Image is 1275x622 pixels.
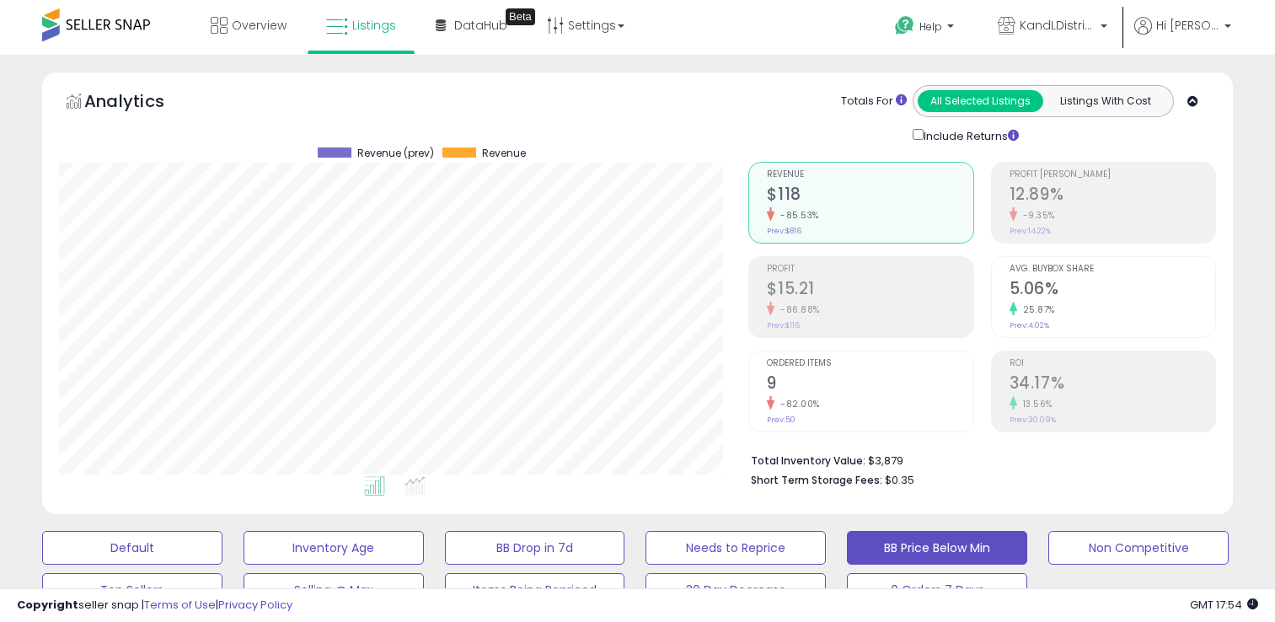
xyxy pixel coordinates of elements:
[42,531,222,565] button: Default
[445,573,625,607] button: Items Being Repriced
[767,170,972,180] span: Revenue
[767,185,972,207] h2: $118
[445,531,625,565] button: BB Drop in 7d
[751,449,1203,469] li: $3,879
[1010,185,1215,207] h2: 12.89%
[1010,320,1049,330] small: Prev: 4.02%
[767,415,796,425] small: Prev: 50
[1010,373,1215,396] h2: 34.17%
[1048,531,1229,565] button: Non Competitive
[894,15,915,36] i: Get Help
[1020,17,1096,34] span: KandLDistribution LLC
[1190,597,1258,613] span: 2025-09-7 17:54 GMT
[1010,170,1215,180] span: Profit [PERSON_NAME]
[767,279,972,302] h2: $15.21
[17,597,78,613] strong: Copyright
[751,453,865,468] b: Total Inventory Value:
[841,94,907,110] div: Totals For
[482,147,526,159] span: Revenue
[1010,359,1215,368] span: ROI
[774,209,819,222] small: -85.53%
[918,90,1043,112] button: All Selected Listings
[357,147,434,159] span: Revenue (prev)
[847,531,1027,565] button: BB Price Below Min
[767,226,801,236] small: Prev: $816
[646,531,826,565] button: Needs to Reprice
[17,598,292,614] div: seller snap | |
[232,17,287,34] span: Overview
[767,359,972,368] span: Ordered Items
[1010,279,1215,302] h2: 5.06%
[1042,90,1168,112] button: Listings With Cost
[506,8,535,25] div: Tooltip anchor
[244,573,424,607] button: Selling @ Max
[454,17,507,34] span: DataHub
[767,320,800,330] small: Prev: $116
[646,573,826,607] button: 30 Day Decrease
[1017,209,1055,222] small: -9.35%
[1010,415,1056,425] small: Prev: 30.09%
[774,303,820,316] small: -86.88%
[42,573,222,607] button: Top Sellers
[885,472,914,488] span: $0.35
[1134,17,1231,55] a: Hi [PERSON_NAME]
[1010,265,1215,274] span: Avg. Buybox Share
[919,19,942,34] span: Help
[767,265,972,274] span: Profit
[847,573,1027,607] button: 0 Orders 7 Days
[1156,17,1219,34] span: Hi [PERSON_NAME]
[774,398,820,410] small: -82.00%
[352,17,396,34] span: Listings
[218,597,292,613] a: Privacy Policy
[1017,303,1055,316] small: 25.87%
[1017,398,1053,410] small: 13.56%
[881,3,971,55] a: Help
[751,473,882,487] b: Short Term Storage Fees:
[900,126,1039,145] div: Include Returns
[244,531,424,565] button: Inventory Age
[144,597,216,613] a: Terms of Use
[1010,226,1051,236] small: Prev: 14.22%
[767,373,972,396] h2: 9
[84,89,197,117] h5: Analytics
